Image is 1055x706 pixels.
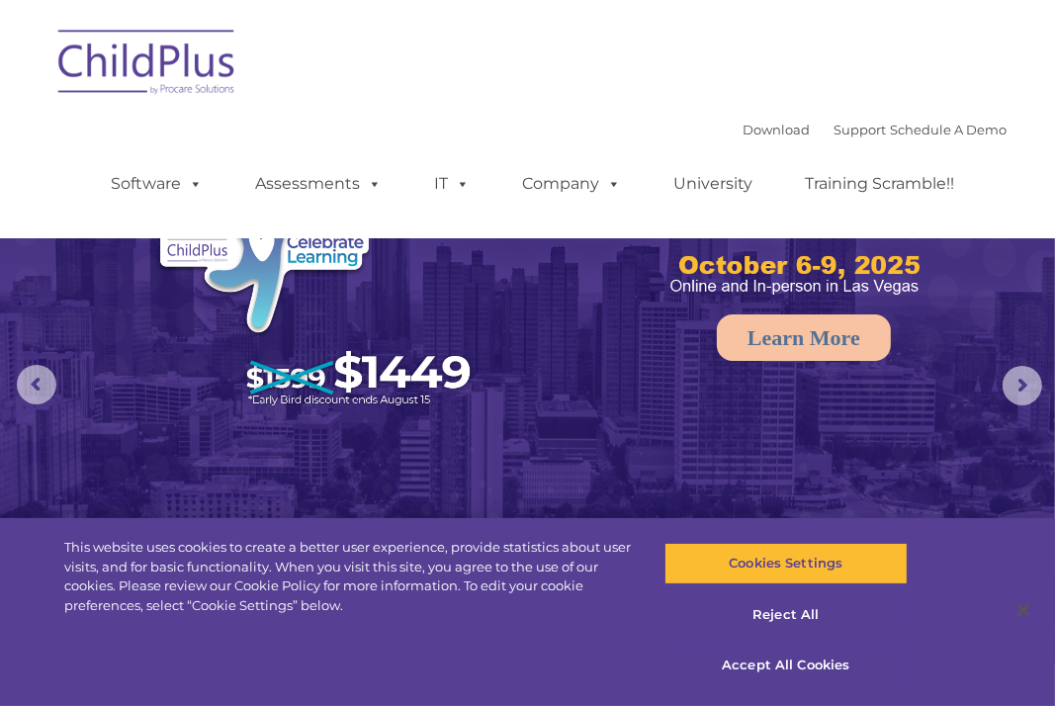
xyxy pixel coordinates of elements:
a: Company [503,164,642,204]
button: Accept All Cookies [664,645,907,686]
font: | [744,122,1008,137]
a: Download [744,122,811,137]
a: Training Scramble!! [786,164,975,204]
div: This website uses cookies to create a better user experience, provide statistics about user visit... [64,538,633,615]
a: Schedule A Demo [891,122,1008,137]
a: Software [92,164,223,204]
a: University [655,164,773,204]
img: ChildPlus by Procare Solutions [48,16,246,115]
a: Assessments [236,164,402,204]
a: IT [415,164,490,204]
button: Cookies Settings [664,543,907,584]
button: Close [1002,588,1045,632]
a: Learn More [717,314,891,361]
a: Support [835,122,887,137]
button: Reject All [664,594,907,636]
